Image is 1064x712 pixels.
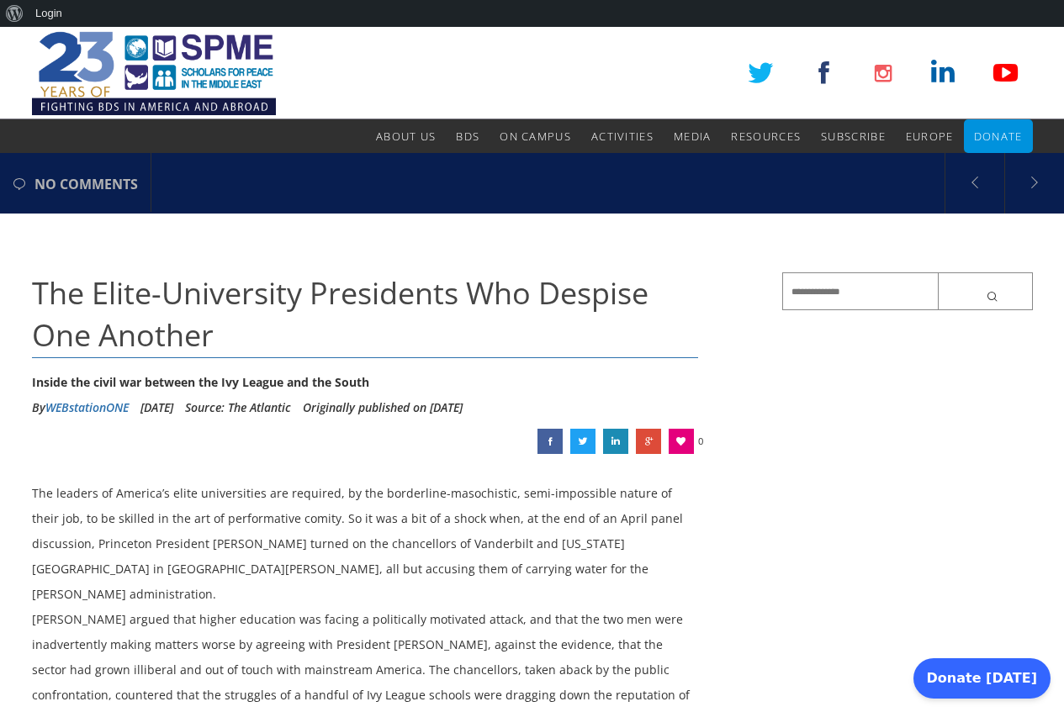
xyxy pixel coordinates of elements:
a: The Elite-University Presidents Who Despise One Another [570,429,596,454]
span: 0 [698,429,703,454]
a: The Elite-University Presidents Who Despise One Another [537,429,563,454]
a: The Elite-University Presidents Who Despise One Another [636,429,661,454]
div: The leaders of America’s elite universities are required, by the borderline-masochistic, semi-imp... [32,481,699,607]
span: Subscribe [821,129,886,144]
span: About Us [376,129,436,144]
span: Donate [974,129,1023,144]
span: Europe [906,129,954,144]
span: Resources [731,129,801,144]
a: On Campus [500,119,571,153]
a: Activities [591,119,654,153]
a: About Us [376,119,436,153]
img: SPME [32,27,276,119]
span: The Elite-University Presidents Who Despise One Another [32,272,648,356]
li: [DATE] [140,395,173,420]
span: On Campus [500,129,571,144]
a: BDS [456,119,479,153]
a: Donate [974,119,1023,153]
span: Media [674,129,712,144]
a: Subscribe [821,119,886,153]
a: Europe [906,119,954,153]
span: no comments [34,155,138,214]
span: Activities [591,129,654,144]
div: Inside the civil war between the Ivy League and the South [32,370,699,395]
li: By [32,395,129,420]
span: BDS [456,129,479,144]
a: WEBstationONE [45,399,129,415]
li: Originally published on [DATE] [303,395,463,420]
a: Media [674,119,712,153]
a: Resources [731,119,801,153]
div: Source: The Atlantic [185,395,291,420]
a: The Elite-University Presidents Who Despise One Another [603,429,628,454]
